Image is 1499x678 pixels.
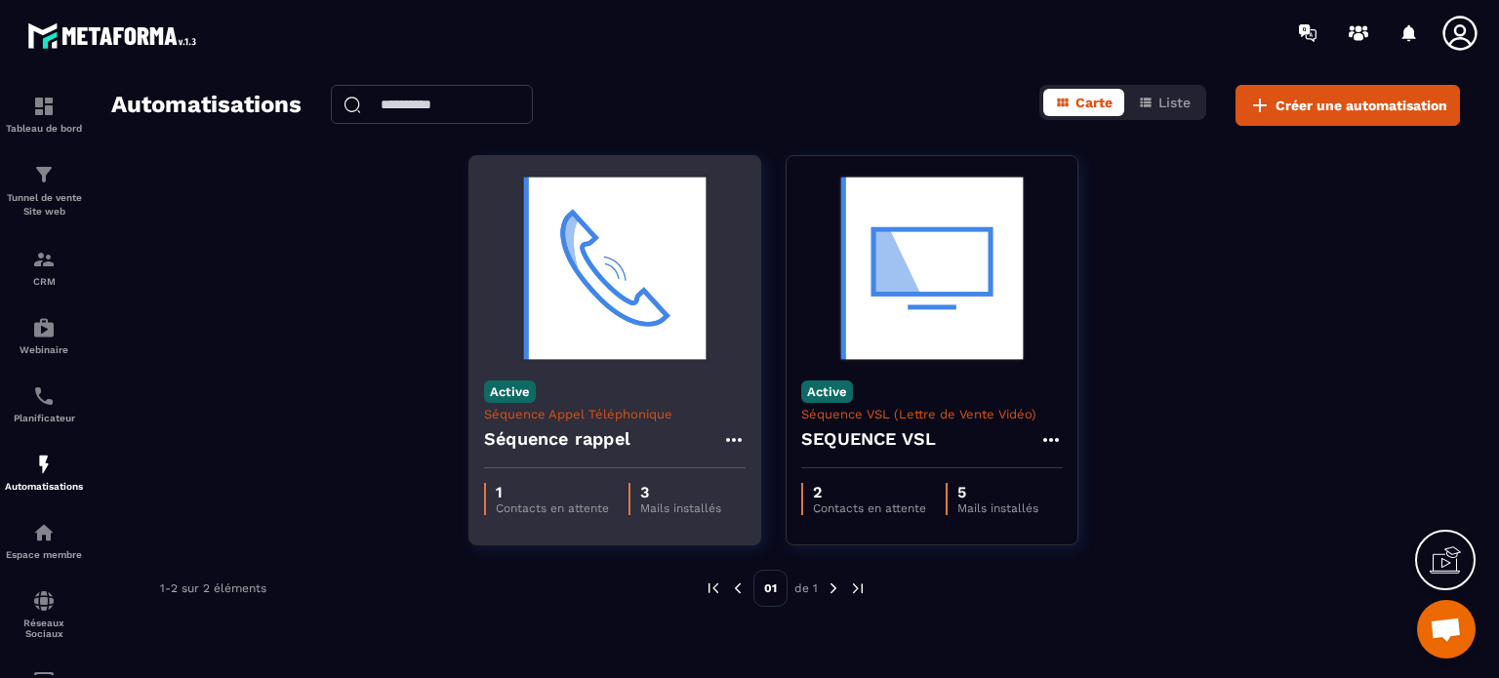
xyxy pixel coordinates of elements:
p: Planificateur [5,413,83,423]
p: 5 [957,483,1038,501]
img: formation [32,95,56,118]
img: next [825,579,842,597]
p: 3 [640,483,721,501]
p: Séquence VSL (Lettre de Vente Vidéo) [801,407,1063,421]
img: social-network [32,589,56,613]
a: formationformationTunnel de vente Site web [5,148,83,233]
img: automation-background [484,171,746,366]
p: Contacts en attente [496,501,609,515]
a: automationsautomationsEspace membre [5,506,83,575]
h4: Séquence rappel [484,425,630,453]
img: logo [27,18,203,54]
p: 2 [813,483,926,501]
p: Mails installés [957,501,1038,515]
p: Séquence Appel Téléphonique [484,407,746,421]
button: Créer une automatisation [1236,85,1460,126]
p: 01 [753,570,788,607]
p: Webinaire [5,344,83,355]
p: 1-2 sur 2 éléments [160,581,266,595]
img: prev [729,579,747,597]
p: Tunnel de vente Site web [5,191,83,219]
h4: SEQUENCE VSL [801,425,936,453]
img: automations [32,521,56,544]
span: Carte [1075,95,1113,110]
a: schedulerschedulerPlanificateur [5,370,83,438]
div: Ouvrir le chat [1417,600,1476,658]
img: automation-background [801,171,1063,366]
p: de 1 [794,580,818,596]
p: Tableau de bord [5,123,83,134]
img: formation [32,163,56,186]
img: automations [32,316,56,339]
a: automationsautomationsAutomatisations [5,438,83,506]
p: Espace membre [5,549,83,560]
a: social-networksocial-networkRéseaux Sociaux [5,575,83,654]
button: Liste [1126,89,1202,116]
img: scheduler [32,384,56,408]
p: Réseaux Sociaux [5,618,83,639]
button: Carte [1043,89,1124,116]
p: Active [801,380,853,403]
a: formationformationCRM [5,233,83,301]
img: prev [705,579,722,597]
p: Mails installés [640,501,721,515]
span: Liste [1158,95,1191,110]
p: CRM [5,276,83,287]
p: 1 [496,483,609,501]
img: formation [32,248,56,271]
p: Active [484,380,536,403]
img: automations [32,453,56,476]
p: Contacts en attente [813,501,926,515]
a: formationformationTableau de bord [5,80,83,148]
p: Automatisations [5,481,83,492]
img: next [849,579,867,597]
h2: Automatisations [111,85,302,126]
a: automationsautomationsWebinaire [5,301,83,370]
span: Créer une automatisation [1276,96,1447,115]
